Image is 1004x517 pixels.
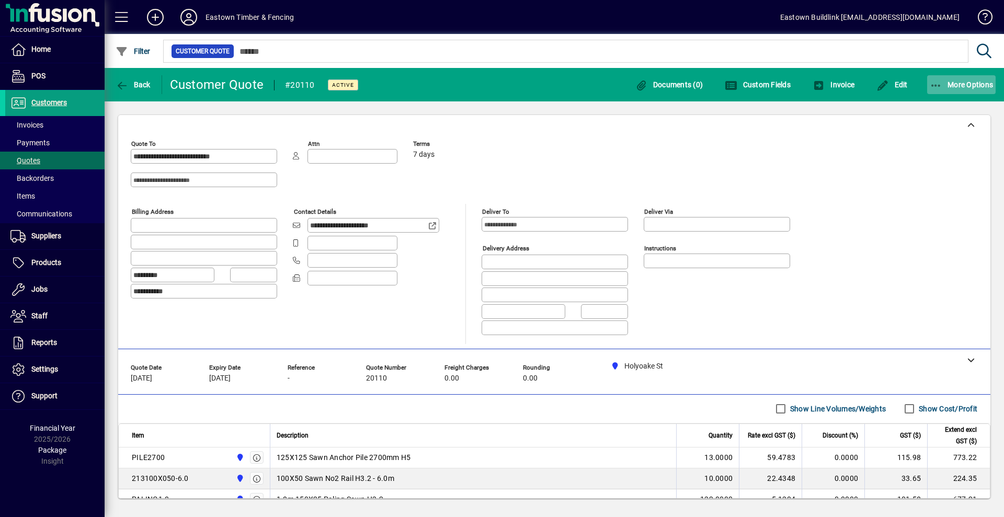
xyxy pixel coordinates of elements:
mat-label: Deliver via [644,208,673,215]
span: Staff [31,312,48,320]
span: 20110 [366,374,387,383]
span: Discount (%) [823,430,858,441]
span: Holyoake St [233,493,245,505]
a: Jobs [5,277,105,303]
button: Back [113,75,153,94]
button: Custom Fields [722,75,793,94]
td: 0.0000 [802,489,864,510]
span: Reports [31,338,57,347]
a: Suppliers [5,223,105,249]
span: Documents (0) [635,81,703,89]
a: Staff [5,303,105,329]
span: Settings [31,365,58,373]
td: 0.0000 [802,447,864,468]
span: 100X50 Sawn No2 Rail H3.2 - 6.0m [277,473,394,484]
a: Backorders [5,169,105,187]
span: Invoices [10,121,43,129]
a: Reports [5,330,105,356]
span: Quantity [709,430,733,441]
span: Payments [10,139,50,147]
mat-label: Quote To [131,140,156,147]
span: Description [277,430,309,441]
div: 22.4348 [746,473,795,484]
span: Custom Fields [725,81,791,89]
span: Items [10,192,35,200]
span: 0.00 [444,374,459,383]
a: Invoices [5,116,105,134]
span: Filter [116,47,151,55]
a: Home [5,37,105,63]
span: [DATE] [131,374,152,383]
button: Add [139,8,172,27]
td: 101.58 [864,489,927,510]
span: [DATE] [209,374,231,383]
app-page-header-button: Back [105,75,162,94]
span: Customer Quote [176,46,230,56]
span: Customers [31,98,67,107]
span: More Options [930,81,994,89]
button: Edit [874,75,910,94]
td: 33.65 [864,468,927,489]
span: Extend excl GST ($) [934,424,977,447]
span: POS [31,72,45,80]
div: Customer Quote [170,76,264,93]
td: 773.22 [927,447,990,468]
span: Home [31,45,51,53]
a: Settings [5,357,105,383]
span: 0.00 [523,374,538,383]
div: PALING1.8 [132,494,169,504]
span: Support [31,392,58,400]
button: Filter [113,42,153,61]
a: Support [5,383,105,409]
span: 1.8m 150X25 Paling Sawn H3.2 [277,494,383,504]
span: Backorders [10,174,54,182]
a: Products [5,250,105,276]
div: 5.1304 [746,494,795,504]
span: Holyoake St [233,452,245,463]
span: Package [38,446,66,454]
span: Jobs [31,285,48,293]
span: Rate excl GST ($) [748,430,795,441]
mat-label: Attn [308,140,320,147]
span: 7 days [413,151,435,159]
span: Holyoake St [233,473,245,484]
a: Quotes [5,152,105,169]
a: Items [5,187,105,205]
button: More Options [927,75,996,94]
button: Invoice [810,75,857,94]
div: Eastown Buildlink [EMAIL_ADDRESS][DOMAIN_NAME] [780,9,960,26]
span: 132.0000 [700,494,733,504]
span: - [288,374,290,383]
td: 0.0000 [802,468,864,489]
div: PILE2700 [132,452,165,463]
span: Invoice [813,81,854,89]
mat-label: Instructions [644,245,676,252]
span: Communications [10,210,72,218]
td: 115.98 [864,447,927,468]
span: 10.0000 [704,473,733,484]
span: 125X125 Sawn Anchor Pile 2700mm H5 [277,452,411,463]
span: Suppliers [31,232,61,240]
span: Active [332,82,354,88]
div: 213100X050-6.0 [132,473,189,484]
a: Communications [5,205,105,223]
a: POS [5,63,105,89]
button: Profile [172,8,206,27]
button: Documents (0) [632,75,705,94]
label: Show Cost/Profit [917,404,977,414]
div: 59.4783 [746,452,795,463]
span: 13.0000 [704,452,733,463]
span: Financial Year [30,424,75,432]
mat-label: Deliver To [482,208,509,215]
div: Eastown Timber & Fencing [206,9,294,26]
span: Quotes [10,156,40,165]
div: #20110 [285,77,315,94]
td: 677.21 [927,489,990,510]
label: Show Line Volumes/Weights [788,404,886,414]
span: Terms [413,141,476,147]
td: 224.35 [927,468,990,489]
span: Products [31,258,61,267]
span: GST ($) [900,430,921,441]
span: Back [116,81,151,89]
span: Item [132,430,144,441]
